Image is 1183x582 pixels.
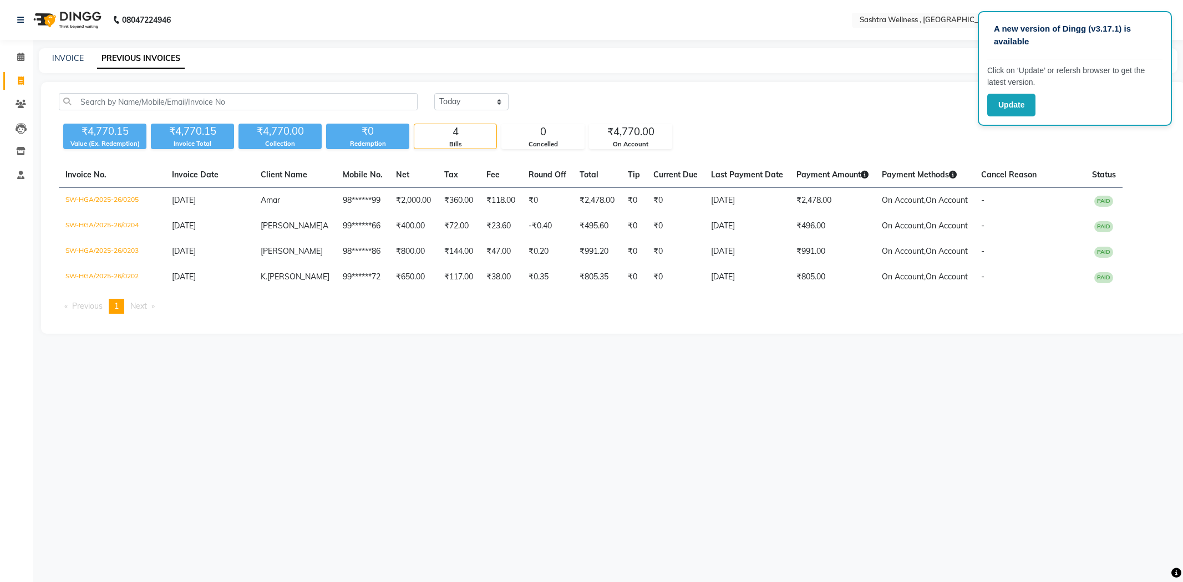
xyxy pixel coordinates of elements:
[522,264,573,290] td: ₹0.35
[704,188,790,214] td: [DATE]
[882,246,926,256] span: On Account,
[389,264,438,290] td: ₹650.00
[261,170,307,180] span: Client Name
[647,188,704,214] td: ₹0
[97,49,185,69] a: PREVIOUS INVOICES
[704,264,790,290] td: [DATE]
[580,170,598,180] span: Total
[486,170,500,180] span: Fee
[987,65,1162,88] p: Click on ‘Update’ or refersh browser to get the latest version.
[172,170,219,180] span: Invoice Date
[981,221,984,231] span: -
[621,188,647,214] td: ₹0
[522,188,573,214] td: ₹0
[389,188,438,214] td: ₹2,000.00
[151,124,234,139] div: ₹4,770.15
[882,170,957,180] span: Payment Methods
[573,264,621,290] td: ₹805.35
[529,170,566,180] span: Round Off
[1094,272,1113,283] span: PAID
[52,53,84,63] a: INVOICE
[172,246,196,256] span: [DATE]
[926,246,968,256] span: On Account
[882,221,926,231] span: On Account,
[414,140,496,149] div: Bills
[114,301,119,311] span: 1
[396,170,409,180] span: Net
[628,170,640,180] span: Tip
[882,272,926,282] span: On Account,
[882,195,926,205] span: On Account,
[653,170,698,180] span: Current Due
[573,213,621,239] td: ₹495.60
[172,195,196,205] span: [DATE]
[59,239,165,264] td: SW-HGA/2025-26/0203
[414,124,496,140] div: 4
[1092,170,1116,180] span: Status
[238,139,322,149] div: Collection
[326,124,409,139] div: ₹0
[172,221,196,231] span: [DATE]
[522,239,573,264] td: ₹0.20
[59,299,1168,314] nav: Pagination
[59,264,165,290] td: SW-HGA/2025-26/0202
[261,195,280,205] span: Amar
[573,239,621,264] td: ₹991.20
[151,139,234,149] div: Invoice Total
[647,239,704,264] td: ₹0
[65,170,106,180] span: Invoice No.
[926,195,968,205] span: On Account
[502,124,584,140] div: 0
[1094,196,1113,207] span: PAID
[987,94,1035,116] button: Update
[522,213,573,239] td: -₹0.40
[59,93,418,110] input: Search by Name/Mobile/Email/Invoice No
[438,264,480,290] td: ₹117.00
[480,264,522,290] td: ₹38.00
[480,213,522,239] td: ₹23.60
[926,221,968,231] span: On Account
[438,188,480,214] td: ₹360.00
[704,213,790,239] td: [DATE]
[790,239,875,264] td: ₹991.00
[28,4,104,35] img: logo
[502,140,584,149] div: Cancelled
[590,124,672,140] div: ₹4,770.00
[994,23,1156,48] p: A new version of Dingg (v3.17.1) is available
[72,301,103,311] span: Previous
[790,264,875,290] td: ₹805.00
[796,170,869,180] span: Payment Amount
[647,213,704,239] td: ₹0
[389,239,438,264] td: ₹800.00
[621,213,647,239] td: ₹0
[59,188,165,214] td: SW-HGA/2025-26/0205
[981,195,984,205] span: -
[326,139,409,149] div: Redemption
[981,246,984,256] span: -
[261,246,323,256] span: [PERSON_NAME]
[590,140,672,149] div: On Account
[981,170,1037,180] span: Cancel Reason
[261,221,323,231] span: [PERSON_NAME]
[59,213,165,239] td: SW-HGA/2025-26/0204
[926,272,968,282] span: On Account
[647,264,704,290] td: ₹0
[343,170,383,180] span: Mobile No.
[573,188,621,214] td: ₹2,478.00
[790,213,875,239] td: ₹496.00
[1094,247,1113,258] span: PAID
[480,188,522,214] td: ₹118.00
[238,124,322,139] div: ₹4,770.00
[621,239,647,264] td: ₹0
[323,221,328,231] span: A
[790,188,875,214] td: ₹2,478.00
[981,272,984,282] span: -
[704,239,790,264] td: [DATE]
[444,170,458,180] span: Tax
[63,139,146,149] div: Value (Ex. Redemption)
[438,213,480,239] td: ₹72.00
[389,213,438,239] td: ₹400.00
[130,301,147,311] span: Next
[480,239,522,264] td: ₹47.00
[438,239,480,264] td: ₹144.00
